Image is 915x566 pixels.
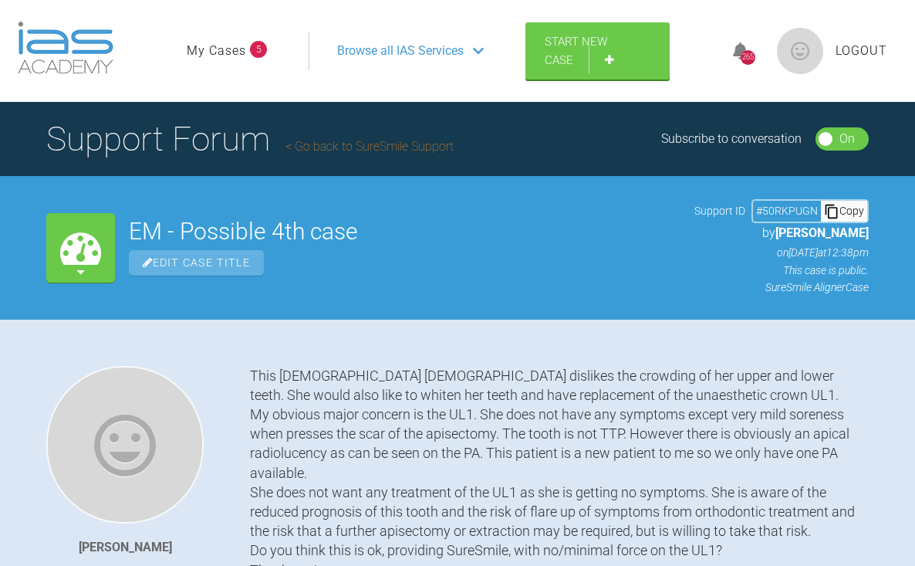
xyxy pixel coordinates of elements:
[46,366,204,524] img: Cathryn Sherlock
[694,202,745,219] span: Support ID
[777,28,823,74] img: profile.png
[775,225,869,240] span: [PERSON_NAME]
[694,279,869,296] p: SureSmile Aligner Case
[694,262,869,279] p: This case is public.
[661,129,802,149] div: Subscribe to conversation
[694,223,869,243] p: by
[46,112,454,166] h1: Support Forum
[525,22,670,80] a: Start New Case
[79,537,172,558] div: [PERSON_NAME]
[753,202,821,219] div: # 50RKPUGN
[741,50,755,65] div: 265
[250,41,267,58] span: 5
[129,250,264,276] span: Edit Case Title
[821,201,867,221] div: Copy
[18,22,113,74] img: logo-light.3e3ef733.png
[285,139,454,154] a: Go back to SureSmile Support
[545,35,607,67] span: Start New Case
[129,220,680,243] h2: EM - Possible 4th case
[839,129,855,149] div: On
[187,41,246,61] a: My Cases
[694,244,869,261] p: on [DATE] at 12:38pm
[337,41,464,61] span: Browse all IAS Services
[836,41,887,61] a: Logout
